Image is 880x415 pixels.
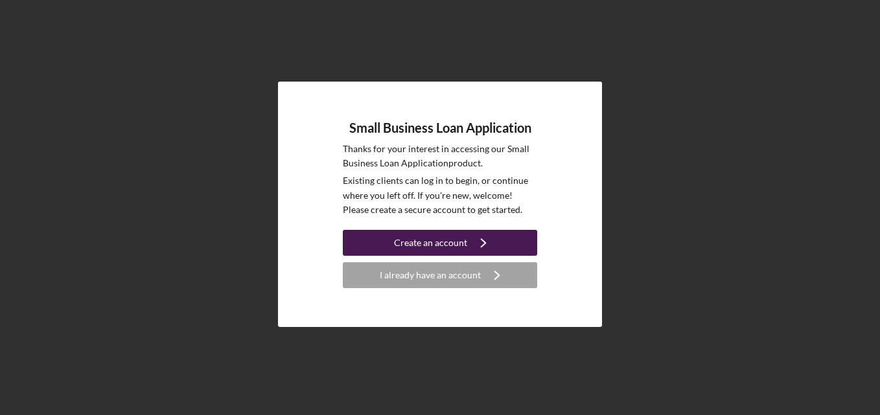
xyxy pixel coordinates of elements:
[343,230,537,259] a: Create an account
[380,262,481,288] div: I already have an account
[343,262,537,288] button: I already have an account
[343,230,537,256] button: Create an account
[394,230,467,256] div: Create an account
[343,142,537,171] p: Thanks for your interest in accessing our Small Business Loan Application product.
[349,120,531,135] h4: Small Business Loan Application
[343,174,537,217] p: Existing clients can log in to begin, or continue where you left off. If you're new, welcome! Ple...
